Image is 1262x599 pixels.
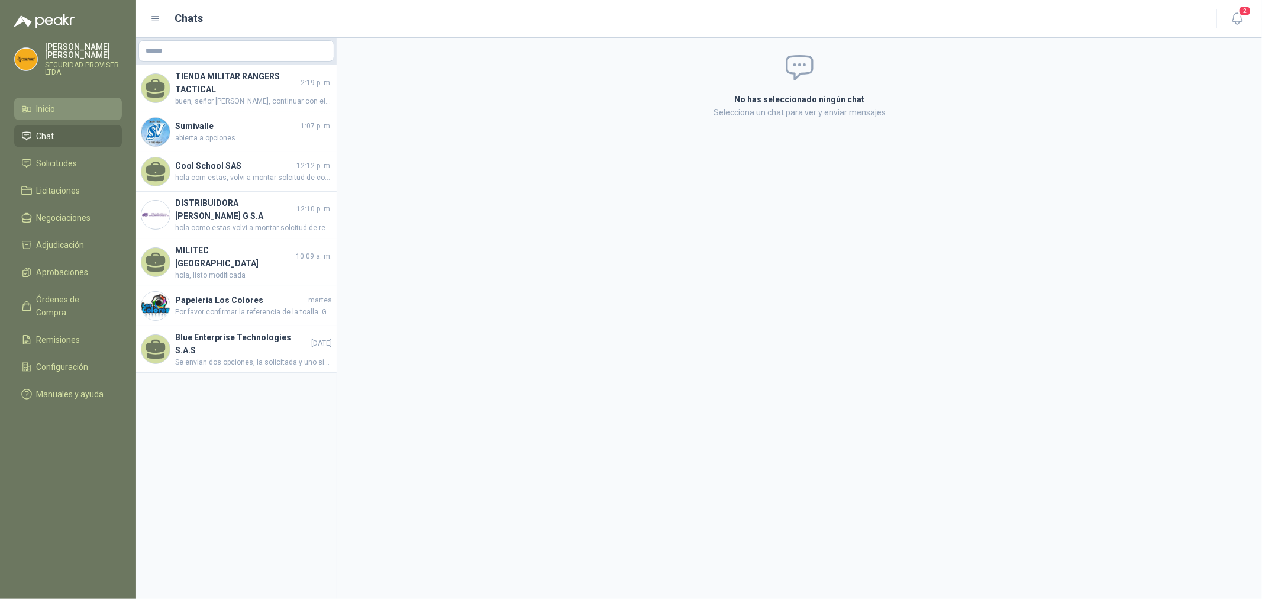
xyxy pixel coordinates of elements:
p: SEGURIDAD PROVISER LTDA [45,62,122,76]
span: [DATE] [311,338,332,349]
span: 1:07 p. m. [301,121,332,132]
h4: MILITEC [GEOGRAPHIC_DATA] [175,244,293,270]
h4: DISTRIBUIDORA [PERSON_NAME] G S.A [175,197,294,223]
a: Inicio [14,98,122,120]
h4: Cool School SAS [175,159,294,172]
span: 10:09 a. m. [296,251,332,262]
span: Licitaciones [37,184,80,197]
span: Manuales y ayuda [37,388,104,401]
img: Company Logo [141,292,170,320]
a: Solicitudes [14,152,122,175]
a: TIENDA MILITAR RANGERS TACTICAL2:19 p. m.buen, señor [PERSON_NAME], continuar con el proceso para [136,65,337,112]
a: Chat [14,125,122,147]
span: Configuración [37,360,89,373]
img: Company Logo [141,201,170,229]
span: 2:19 p. m. [301,78,332,89]
img: Company Logo [141,118,170,146]
span: hola, listo modificada [175,270,332,281]
span: buen, señor [PERSON_NAME], continuar con el proceso para [175,96,332,107]
a: Configuración [14,356,122,378]
a: Company LogoDISTRIBUIDORA [PERSON_NAME] G S.A12:10 p. m.hola como estas volvi a montar solcitud d... [136,192,337,239]
span: 2 [1238,5,1251,17]
h2: No has seleccionado ningún chat [593,93,1006,106]
a: Licitaciones [14,179,122,202]
span: Por favor confirmar la referencia de la toalla. Gracias [175,307,332,318]
span: martes [308,295,332,306]
h4: Blue Enterprise Technologies S.A.S [175,331,309,357]
span: 12:12 p. m. [296,160,332,172]
a: Company LogoSumivalle1:07 p. m.abierta a opciones... [136,112,337,152]
button: 2 [1227,8,1248,30]
a: Aprobaciones [14,261,122,284]
span: Se envian dos opciones, la solicitada y uno similar de mejores caracteristicas marca Motorola. Am... [175,357,332,368]
span: Solicitudes [37,157,78,170]
span: 12:10 p. m. [296,204,332,215]
a: Cool School SAS12:12 p. m.hola com estas, volvi a montar solcitud de cotizacion de los botones pa... [136,152,337,192]
a: Blue Enterprise Technologies S.A.S[DATE]Se envian dos opciones, la solicitada y uno similar de me... [136,326,337,373]
h4: Sumivalle [175,120,298,133]
span: hola como estas volvi a montar solcitud de recotizacion por la monyas de nuevo para el papel de m... [175,223,332,234]
span: hola com estas, volvi a montar solcitud de cotizacion de los botones para vcelular por favor tu a... [175,172,332,183]
a: Negociaciones [14,207,122,229]
h4: Papeleria Los Colores [175,294,306,307]
span: Adjudicación [37,239,85,252]
span: Remisiones [37,333,80,346]
a: Órdenes de Compra [14,288,122,324]
a: Manuales y ayuda [14,383,122,405]
span: Negociaciones [37,211,91,224]
span: Inicio [37,102,56,115]
img: Logo peakr [14,14,75,28]
p: Selecciona un chat para ver y enviar mensajes [593,106,1006,119]
h4: TIENDA MILITAR RANGERS TACTICAL [175,70,298,96]
p: [PERSON_NAME] [PERSON_NAME] [45,43,122,59]
h1: Chats [175,10,204,27]
a: Remisiones [14,329,122,351]
span: Chat [37,130,54,143]
img: Company Logo [15,48,37,70]
a: Adjudicación [14,234,122,256]
span: Órdenes de Compra [37,293,111,319]
a: MILITEC [GEOGRAPHIC_DATA]10:09 a. m.hola, listo modificada [136,239,337,286]
span: abierta a opciones... [175,133,332,144]
span: Aprobaciones [37,266,89,279]
a: Company LogoPapeleria Los ColoresmartesPor favor confirmar la referencia de la toalla. Gracias [136,286,337,326]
